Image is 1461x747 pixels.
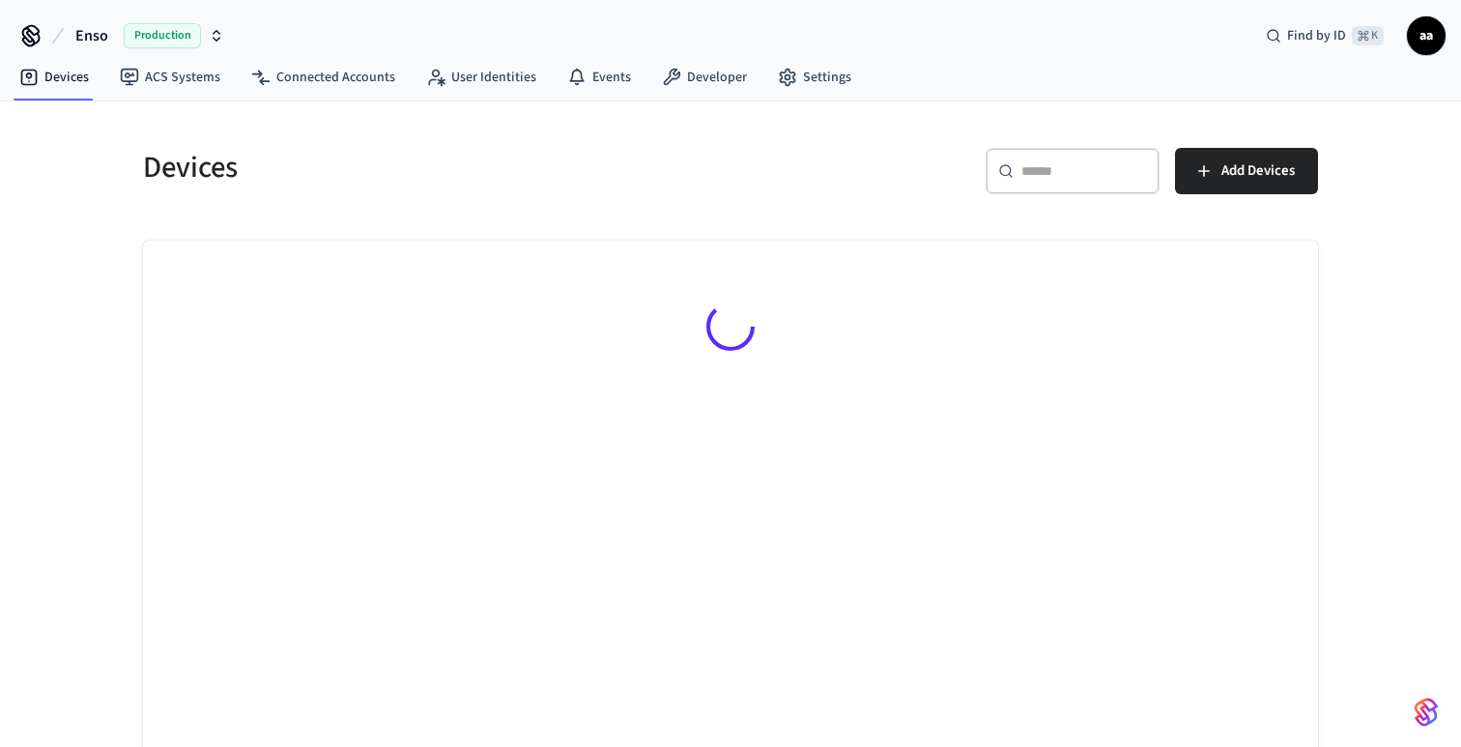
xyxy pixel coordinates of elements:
[1175,148,1318,194] button: Add Devices
[762,60,867,95] a: Settings
[75,24,108,47] span: Enso
[1221,158,1295,184] span: Add Devices
[1250,18,1399,53] div: Find by ID⌘ K
[104,60,236,95] a: ACS Systems
[236,60,411,95] a: Connected Accounts
[143,148,719,187] h5: Devices
[124,23,201,48] span: Production
[1409,18,1444,53] span: aa
[411,60,552,95] a: User Identities
[4,60,104,95] a: Devices
[1352,26,1384,45] span: ⌘ K
[1287,26,1346,45] span: Find by ID
[1415,697,1438,728] img: SeamLogoGradient.69752ec5.svg
[1407,16,1446,55] button: aa
[552,60,646,95] a: Events
[646,60,762,95] a: Developer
